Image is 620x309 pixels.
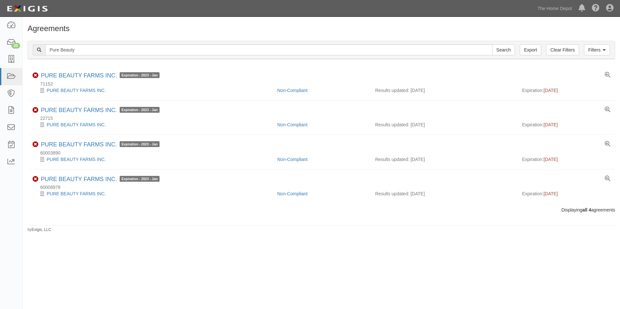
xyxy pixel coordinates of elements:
a: Exigis, LLC [32,227,51,232]
span: [DATE] [543,122,558,127]
a: View results summary [605,176,610,182]
i: Non-Compliant [32,142,38,147]
i: Non-Compliant [32,107,38,113]
a: Non-Compliant [277,157,307,162]
div: Expiration: [522,156,610,163]
a: PURE BEAUTY FARMS INC. [47,191,106,196]
input: Search [492,44,515,55]
input: Search [45,44,493,55]
span: Expiration - 2023 - Jan [120,176,160,182]
a: PURE BEAUTY FARMS INC. [41,141,117,148]
div: PURE BEAUTY FARMS INC. [41,72,160,79]
a: Non-Compliant [277,88,307,93]
div: PURE BEAUTY FARMS INC. [32,156,272,163]
div: 71152 [32,81,615,87]
a: The Home Depot [534,2,575,15]
div: PURE BEAUTY FARMS INC. [32,121,272,128]
a: View results summary [605,141,610,147]
i: Help Center - Complianz [592,5,600,12]
span: [DATE] [543,157,558,162]
div: 20 [11,43,20,49]
span: [DATE] [543,191,558,196]
div: Results updated: [DATE] [375,121,512,128]
a: View results summary [605,107,610,113]
span: Expiration - 2023 - Jan [120,141,160,147]
b: all 4 [582,207,591,212]
div: PURE BEAUTY FARMS INC. [41,176,160,183]
a: PURE BEAUTY FARMS INC. [47,157,106,162]
a: PURE BEAUTY FARMS INC. [41,176,117,182]
a: Filters [584,44,610,55]
small: by [28,227,51,233]
a: Export [520,44,541,55]
a: Non-Compliant [277,191,307,196]
a: PURE BEAUTY FARMS INC. [47,122,106,127]
a: Clear Filters [546,44,579,55]
a: PURE BEAUTY FARMS INC. [47,88,106,93]
a: PURE BEAUTY FARMS INC. [41,72,117,79]
div: Expiration: [522,190,610,197]
span: [DATE] [543,88,558,93]
span: Expiration - 2023 - Jan [120,107,160,113]
div: 60008978 [32,184,615,190]
div: PURE BEAUTY FARMS INC. [32,190,272,197]
div: Displaying agreements [23,207,620,213]
i: Non-Compliant [32,176,38,182]
div: Results updated: [DATE] [375,156,512,163]
h1: Agreements [28,24,615,33]
a: PURE BEAUTY FARMS INC. [41,107,117,113]
span: Expiration - 2023 - Jan [120,72,160,78]
div: PURE BEAUTY FARMS INC. [32,87,272,94]
div: Expiration: [522,87,610,94]
img: logo-5460c22ac91f19d4615b14bd174203de0afe785f0fc80cf4dbbc73dc1793850b.png [5,3,50,15]
i: Non-Compliant [32,73,38,78]
div: Results updated: [DATE] [375,190,512,197]
div: Expiration: [522,121,610,128]
div: Results updated: [DATE] [375,87,512,94]
div: 22715 [32,115,615,121]
a: View results summary [605,72,610,78]
div: PURE BEAUTY FARMS INC. [41,141,160,148]
a: Non-Compliant [277,122,307,127]
div: PURE BEAUTY FARMS INC. [41,107,160,114]
div: 60003890 [32,150,615,156]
